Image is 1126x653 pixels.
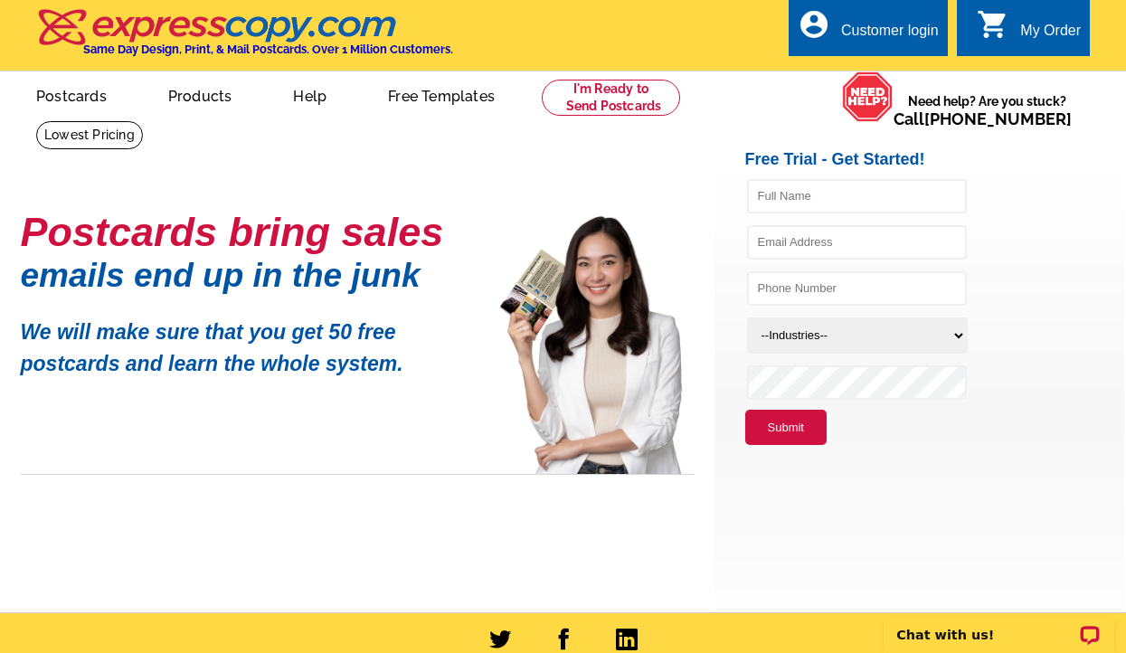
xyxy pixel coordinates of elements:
a: Help [264,73,355,116]
h1: Postcards bring sales [21,216,473,248]
a: Same Day Design, Print, & Mail Postcards. Over 1 Million Customers. [36,22,453,56]
input: Full Name [747,179,967,213]
a: shopping_cart My Order [977,20,1081,43]
input: Email Address [747,225,967,260]
a: [PHONE_NUMBER] [924,109,1072,128]
span: Need help? Are you stuck? [894,92,1081,128]
span: Call [894,109,1072,128]
i: shopping_cart [977,8,1009,41]
h2: Free Trial - Get Started! [745,150,1124,170]
div: Customer login [841,23,939,48]
h4: Same Day Design, Print, & Mail Postcards. Over 1 Million Customers. [83,43,453,56]
button: Submit [745,410,827,446]
iframe: LiveChat chat widget [872,596,1126,653]
i: account_circle [798,8,830,41]
input: Phone Number [747,271,967,306]
a: Products [139,73,261,116]
h1: emails end up in the junk [21,266,473,285]
a: Free Templates [359,73,524,116]
a: Postcards [7,73,136,116]
div: My Order [1020,23,1081,48]
a: account_circle Customer login [798,20,939,43]
p: We will make sure that you get 50 free postcards and learn the whole system. [21,303,473,379]
img: help [842,71,894,122]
